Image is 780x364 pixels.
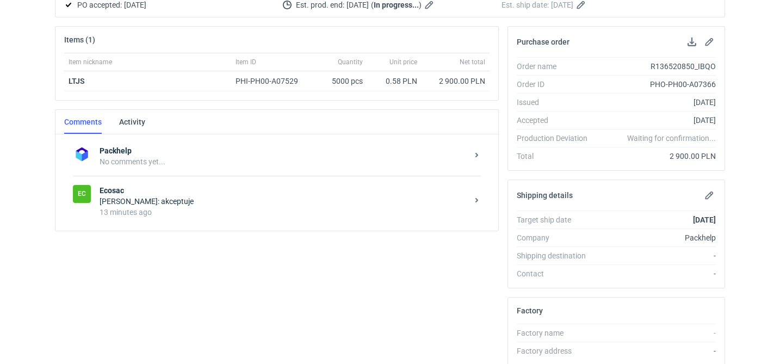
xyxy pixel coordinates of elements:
div: Accepted [517,115,596,126]
div: Order ID [517,79,596,90]
div: 5000 pcs [313,71,367,91]
div: R136520850_IBQO [596,61,716,72]
div: Issued [517,97,596,108]
div: Contact [517,268,596,279]
div: 0.58 PLN [372,76,417,87]
div: [DATE] [596,97,716,108]
button: Download PO [685,35,698,48]
strong: In progress... [374,1,419,9]
em: ) [419,1,422,9]
div: - [596,346,716,356]
div: Factory name [517,328,596,338]
span: Item nickname [69,58,112,66]
em: Waiting for confirmation... [627,133,716,144]
span: Item ID [236,58,256,66]
div: - [596,268,716,279]
div: Packhelp [596,232,716,243]
strong: [DATE] [693,215,716,224]
div: Total [517,151,596,162]
span: Net total [460,58,485,66]
img: Packhelp [73,145,91,163]
div: Factory address [517,346,596,356]
h2: Factory [517,306,543,315]
div: Ecosac [73,185,91,203]
div: 2 900.00 PLN [426,76,485,87]
h2: Shipping details [517,191,573,200]
div: [DATE] [596,115,716,126]
a: Comments [64,110,102,134]
button: Edit purchase order [703,35,716,48]
span: Unit price [389,58,417,66]
em: ( [371,1,374,9]
div: [PERSON_NAME]: akceptuje [100,196,468,207]
div: Target ship date [517,214,596,225]
div: No comments yet... [100,156,468,167]
div: 2 900.00 PLN [596,151,716,162]
h2: Items (1) [64,35,95,44]
div: PHO-PH00-A07366 [596,79,716,90]
a: LTJS [69,77,85,85]
h2: Purchase order [517,38,569,46]
div: Order name [517,61,596,72]
div: - [596,250,716,261]
span: Quantity [338,58,363,66]
a: Activity [119,110,145,134]
div: Company [517,232,596,243]
div: - [596,328,716,338]
strong: Packhelp [100,145,468,156]
div: PHI-PH00-A07529 [236,76,308,87]
div: 13 minutes ago [100,207,468,218]
div: Shipping destination [517,250,596,261]
figcaption: Ec [73,185,91,203]
button: Edit shipping details [703,189,716,202]
div: Production Deviation [517,133,596,144]
strong: Ecosac [100,185,468,196]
